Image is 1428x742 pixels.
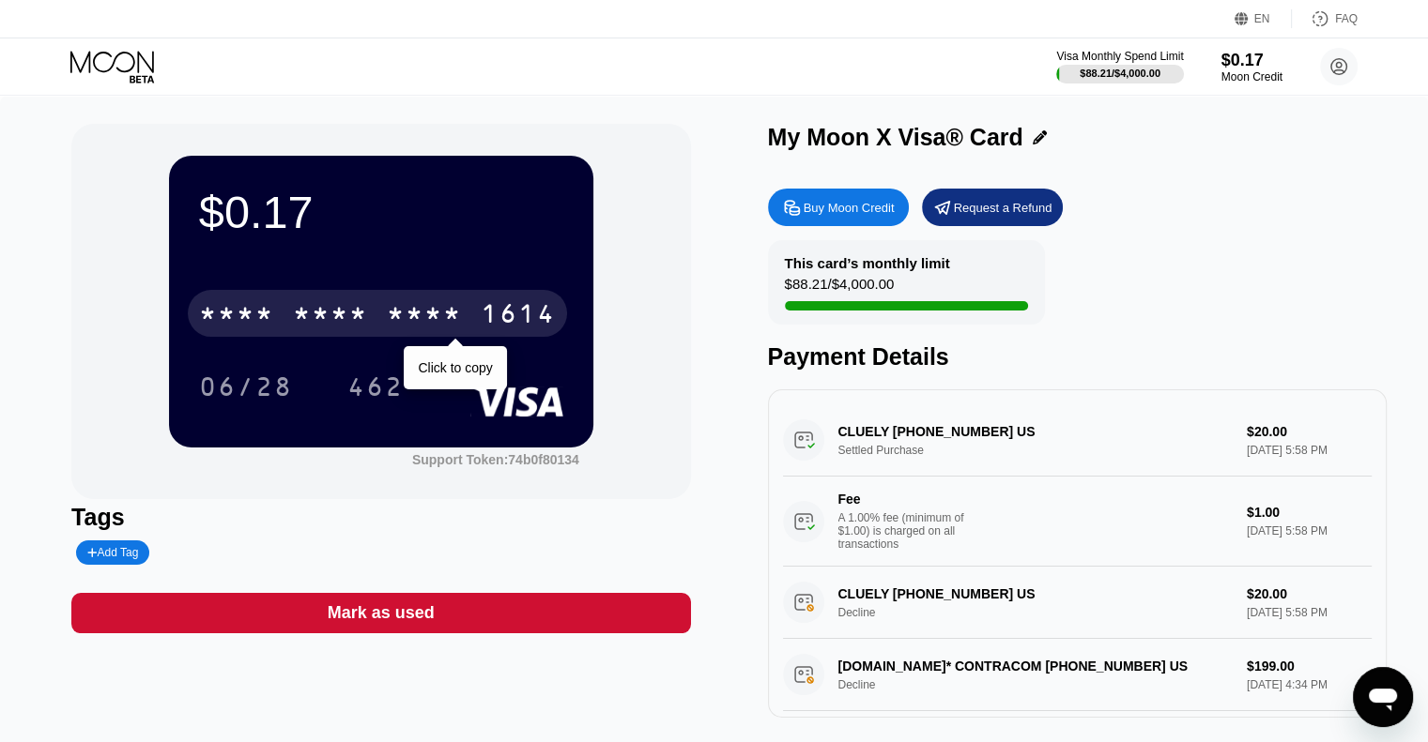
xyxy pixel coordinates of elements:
[1292,9,1358,28] div: FAQ
[418,360,492,375] div: Click to copy
[199,186,563,238] div: $0.17
[412,452,579,467] div: Support Token: 74b0f80134
[412,452,579,467] div: Support Token:74b0f80134
[838,511,979,551] div: A 1.00% fee (minimum of $1.00) is charged on all transactions
[1080,68,1160,79] div: $88.21 / $4,000.00
[1056,50,1183,83] div: Visa Monthly Spend Limit$88.21/$4,000.00
[804,200,895,216] div: Buy Moon Credit
[1247,505,1372,520] div: $1.00
[1247,524,1372,538] div: [DATE] 5:58 PM
[87,546,138,559] div: Add Tag
[1221,51,1282,83] div: $0.17Moon Credit
[333,363,418,410] div: 462
[768,343,1387,371] div: Payment Details
[481,301,556,331] div: 1614
[1235,9,1292,28] div: EN
[185,363,307,410] div: 06/28
[328,602,435,624] div: Mark as used
[783,477,1372,567] div: FeeA 1.00% fee (minimum of $1.00) is charged on all transactions$1.00[DATE] 5:58 PM
[1221,51,1282,70] div: $0.17
[76,540,149,565] div: Add Tag
[199,374,293,404] div: 06/28
[768,189,909,226] div: Buy Moon Credit
[785,276,895,301] div: $88.21 / $4,000.00
[347,374,404,404] div: 462
[838,492,970,507] div: Fee
[768,124,1023,151] div: My Moon X Visa® Card
[1056,50,1183,63] div: Visa Monthly Spend Limit
[785,255,950,271] div: This card’s monthly limit
[922,189,1063,226] div: Request a Refund
[1221,70,1282,83] div: Moon Credit
[1335,12,1358,25] div: FAQ
[1353,667,1413,727] iframe: Button to launch messaging window
[954,200,1052,216] div: Request a Refund
[71,504,690,531] div: Tags
[71,593,690,633] div: Mark as used
[1254,12,1270,25] div: EN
